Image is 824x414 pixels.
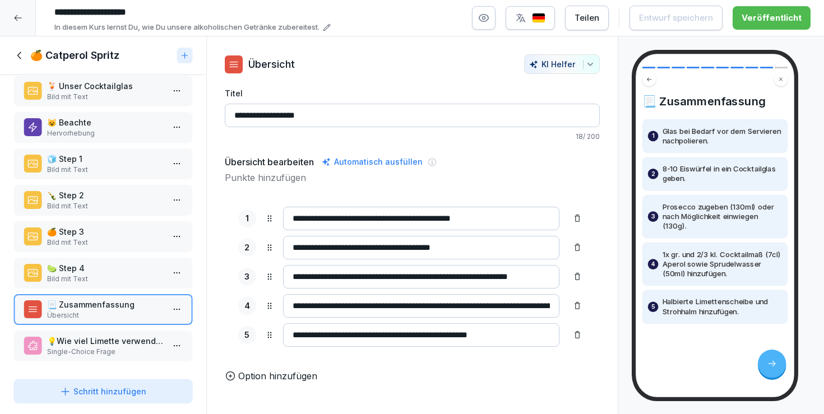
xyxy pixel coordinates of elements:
[13,221,193,252] div: 🍊 Step 3Bild mit Text
[651,212,654,221] p: 3
[662,202,782,231] p: Prosecco zugeben (130ml) oder nach Möglichkeit einwiegen (130g).
[47,153,164,165] p: 🧊 Step 1
[733,6,811,30] button: Veröffentlicht
[47,201,164,211] p: Bild mit Text
[47,347,164,357] p: Single-Choice Frage
[575,12,599,24] div: Teilen
[742,12,802,24] div: Veröffentlicht
[47,117,164,128] p: 😺 Beachte
[13,76,193,106] div: 🍹 Unser CocktailglasBild mit Text
[246,212,249,225] p: 1
[225,155,314,169] h5: Übersicht bearbeiten
[225,171,600,184] p: Punkte hinzufügen
[244,329,249,342] p: 5
[60,385,146,397] div: Schritt hinzufügen
[47,299,164,310] p: 📃 Zusammenfassung
[30,49,119,62] h1: 🍊 Catperol Spritz
[642,94,788,108] h4: 📃 Zusammenfassung
[629,6,723,30] button: Entwurf speichern
[47,128,164,138] p: Hervorhebung
[662,164,782,184] p: 8-10 Eiswürfel in ein Cocktailglas geben.
[13,331,193,361] div: 💡Wie viel Limette verwendest Du für den Catperol Spritz?Single-Choice Frage
[13,379,193,403] button: Schritt hinzufügen
[651,169,654,179] p: 2
[47,310,164,320] p: Übersicht
[244,271,249,283] p: 3
[47,92,164,102] p: Bild mit Text
[47,238,164,248] p: Bild mit Text
[13,258,193,289] div: 🍋‍🟩 Step 4Bild mit Text
[47,262,164,274] p: 🍋‍🟩 Step 4
[47,189,164,201] p: 🍾 Step 2
[248,57,295,72] p: Übersicht
[47,165,164,175] p: Bild mit Text
[651,302,654,311] p: 5
[225,87,600,99] label: Titel
[13,112,193,143] div: 😺 BeachteHervorhebung
[651,259,655,269] p: 4
[662,250,782,279] p: 1x gr. und 2/3 kl. Cocktailmaß (7cl) Aperol sowie Sprudelwasser (50ml) hinzufügen.
[524,54,600,74] button: KI Helfer
[47,335,164,347] p: 💡Wie viel Limette verwendest Du für den Catperol Spritz?
[13,148,193,179] div: 🧊 Step 1Bild mit Text
[651,131,654,141] p: 1
[238,369,317,383] p: Option hinzufügen
[662,297,782,317] p: Halbierte Limettenscheibe und Strohhalm hinzufügen.
[47,80,164,92] p: 🍹 Unser Cocktailglas
[225,132,600,142] p: 18 / 200
[320,155,425,169] div: Automatisch ausfüllen
[47,274,164,284] p: Bild mit Text
[565,6,609,30] button: Teilen
[54,22,320,33] p: In diesem Kurs lernst Du, wie Du unsere alkoholischen Getränke zubereitest.
[13,185,193,216] div: 🍾 Step 2Bild mit Text
[13,294,193,325] div: 📃 ZusammenfassungÜbersicht
[244,241,249,254] p: 2
[662,127,782,146] p: Glas bei Bedarf vor dem Servieren nachpolieren.
[47,226,164,238] p: 🍊 Step 3
[532,13,545,24] img: de.svg
[639,12,713,24] div: Entwurf speichern
[244,300,250,313] p: 4
[529,59,595,69] div: KI Helfer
